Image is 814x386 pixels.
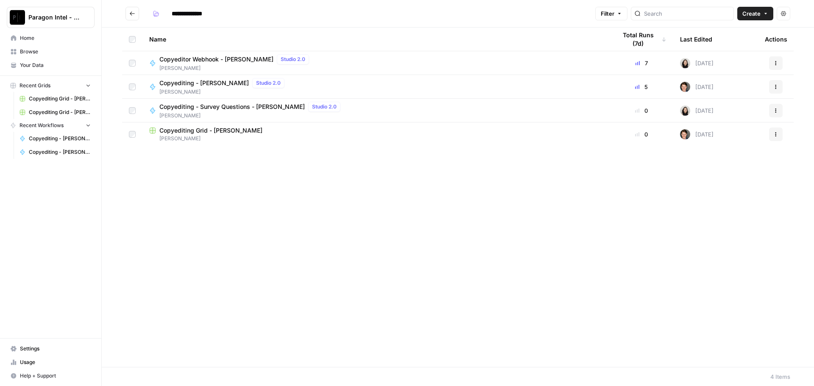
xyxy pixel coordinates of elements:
span: Copyediting Grid - [PERSON_NAME] [29,108,91,116]
div: [DATE] [680,82,714,92]
span: Create [742,9,761,18]
div: [DATE] [680,129,714,139]
span: Copyediting - [PERSON_NAME] [159,79,249,87]
div: Total Runs (7d) [616,28,666,51]
a: Copyeditor Webhook - [PERSON_NAME]Studio 2.0[PERSON_NAME] [149,54,603,72]
div: [DATE] [680,106,714,116]
span: Copyediting - [PERSON_NAME] [29,135,91,142]
a: Copyediting Grid - [PERSON_NAME] [16,106,95,119]
span: Copyediting Grid - [PERSON_NAME] [159,126,262,135]
button: Help + Support [7,369,95,383]
input: Search [644,9,730,18]
span: [PERSON_NAME] [149,135,603,142]
span: Settings [20,345,91,353]
div: 0 [616,130,666,139]
a: Copyediting - [PERSON_NAME] [16,132,95,145]
span: Studio 2.0 [312,103,337,111]
span: Recent Workflows [20,122,64,129]
div: Actions [765,28,787,51]
img: t5ef5oef8zpw1w4g2xghobes91mw [680,58,690,68]
span: Help + Support [20,372,91,380]
a: Home [7,31,95,45]
a: Settings [7,342,95,355]
span: Filter [601,9,614,18]
span: [PERSON_NAME] [159,64,312,72]
a: Your Data [7,58,95,72]
span: Copyeditor Webhook - [PERSON_NAME] [159,55,273,64]
span: Paragon Intel - Copyediting [28,13,80,22]
span: Copyediting - Survey Questions - [PERSON_NAME] [159,103,305,111]
span: Browse [20,48,91,56]
button: Go back [125,7,139,20]
a: Copyediting - Survey Questions - [PERSON_NAME]Studio 2.0[PERSON_NAME] [149,102,603,119]
span: Recent Grids [20,82,50,89]
span: Copyediting - [PERSON_NAME] [29,148,91,156]
a: Copyediting Grid - [PERSON_NAME][PERSON_NAME] [149,126,603,142]
button: Create [737,7,773,20]
span: Usage [20,358,91,366]
img: t5ef5oef8zpw1w4g2xghobes91mw [680,106,690,116]
span: [PERSON_NAME] [159,112,344,119]
button: Recent Grids [7,79,95,92]
span: Studio 2.0 [281,56,305,63]
button: Filter [595,7,627,20]
a: Copyediting - [PERSON_NAME] [16,145,95,159]
span: Your Data [20,61,91,69]
img: qw00ik6ez51o8uf7vgx83yxyzow9 [680,129,690,139]
button: Recent Workflows [7,119,95,132]
a: Copyediting - [PERSON_NAME]Studio 2.0[PERSON_NAME] [149,78,603,96]
span: [PERSON_NAME] [159,88,288,96]
a: Usage [7,355,95,369]
div: 7 [616,59,666,67]
a: Copyediting Grid - [PERSON_NAME] [16,92,95,106]
span: Home [20,34,91,42]
div: 0 [616,106,666,115]
span: Copyediting Grid - [PERSON_NAME] [29,95,91,103]
div: Last Edited [680,28,712,51]
span: Studio 2.0 [256,79,281,87]
button: Workspace: Paragon Intel - Copyediting [7,7,95,28]
img: qw00ik6ez51o8uf7vgx83yxyzow9 [680,82,690,92]
div: [DATE] [680,58,714,68]
div: Name [149,28,603,51]
div: 4 Items [770,372,790,381]
a: Browse [7,45,95,58]
div: 5 [616,83,666,91]
img: Paragon Intel - Copyediting Logo [10,10,25,25]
